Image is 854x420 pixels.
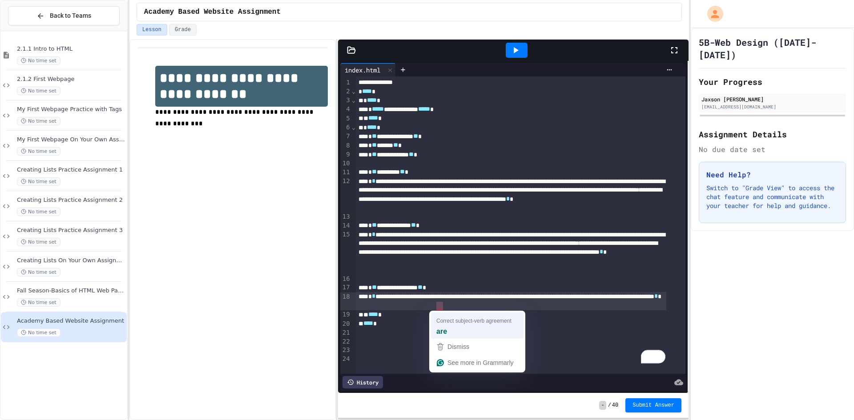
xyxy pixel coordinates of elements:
[17,287,125,295] span: Fall Season-Basics of HTML Web Page Assignment
[17,298,60,307] span: No time set
[17,76,125,83] span: 2.1.2 First Webpage
[340,230,351,275] div: 15
[17,56,60,65] span: No time set
[599,401,606,410] span: -
[608,402,611,409] span: /
[340,63,396,76] div: index.html
[17,45,125,53] span: 2.1.1 Intro to HTML
[144,7,281,17] span: Academy Based Website Assignment
[699,128,846,140] h2: Assignment Details
[8,6,120,25] button: Back to Teams
[340,96,351,105] div: 3
[340,212,351,221] div: 13
[699,144,846,155] div: No due date set
[340,355,351,364] div: 24
[17,257,125,264] span: Creating Lists On Your Own Assignment
[340,177,351,212] div: 12
[632,402,674,409] span: Submit Answer
[169,24,197,36] button: Grade
[17,117,60,125] span: No time set
[17,177,60,186] span: No time set
[340,87,351,96] div: 2
[351,96,356,104] span: Fold line
[351,88,356,95] span: Fold line
[340,105,351,114] div: 4
[340,283,351,292] div: 17
[340,320,351,328] div: 20
[356,76,685,374] div: To enrich screen reader interactions, please activate Accessibility in Grammarly extension settings
[137,24,167,36] button: Lesson
[17,227,125,234] span: Creating Lists Practice Assignment 3
[50,11,91,20] span: Back to Teams
[340,78,351,87] div: 1
[351,124,356,131] span: Fold line
[17,238,60,246] span: No time set
[340,114,351,123] div: 5
[701,104,843,110] div: [EMAIL_ADDRESS][DOMAIN_NAME]
[340,346,351,355] div: 23
[340,123,351,132] div: 6
[17,208,60,216] span: No time set
[17,87,60,95] span: No time set
[17,136,125,144] span: My First Webpage On Your Own Assignment
[340,150,351,159] div: 9
[340,310,351,319] div: 19
[17,328,60,337] span: No time set
[17,147,60,156] span: No time set
[340,65,385,75] div: index.html
[17,106,125,113] span: My First Webpage Practice with Tags
[340,221,351,230] div: 14
[340,292,351,311] div: 18
[340,159,351,168] div: 10
[340,275,351,284] div: 16
[17,268,60,276] span: No time set
[17,317,125,325] span: Academy Based Website Assignment
[340,328,351,337] div: 21
[701,95,843,103] div: Jaxson [PERSON_NAME]
[698,4,725,24] div: My Account
[625,398,681,412] button: Submit Answer
[340,168,351,177] div: 11
[340,141,351,150] div: 8
[17,166,125,174] span: Creating Lists Practice Assignment 1
[340,132,351,141] div: 7
[17,196,125,204] span: Creating Lists Practice Assignment 2
[699,76,846,88] h2: Your Progress
[706,169,838,180] h3: Need Help?
[612,402,618,409] span: 40
[340,337,351,346] div: 22
[342,376,383,388] div: History
[699,36,846,61] h1: 5B-Web Design ([DATE]-[DATE])
[706,184,838,210] p: Switch to "Grade View" to access the chat feature and communicate with your teacher for help and ...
